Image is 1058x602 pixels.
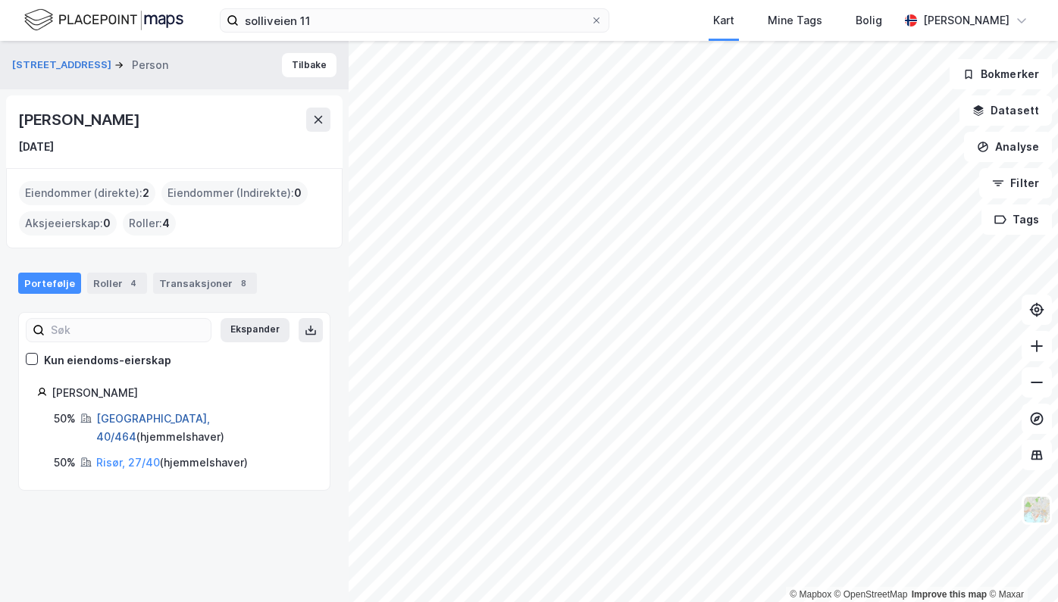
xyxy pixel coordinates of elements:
[18,108,142,132] div: [PERSON_NAME]
[834,589,908,600] a: OpenStreetMap
[126,276,141,291] div: 4
[18,138,54,156] div: [DATE]
[294,184,302,202] span: 0
[96,412,210,443] a: [GEOGRAPHIC_DATA], 40/464
[87,273,147,294] div: Roller
[52,384,311,402] div: [PERSON_NAME]
[282,53,336,77] button: Tilbake
[142,184,149,202] span: 2
[790,589,831,600] a: Mapbox
[153,273,257,294] div: Transaksjoner
[44,351,171,370] div: Kun eiendoms-eierskap
[713,11,734,30] div: Kart
[96,456,160,469] a: Risør, 27/40
[54,410,76,428] div: 50%
[19,211,117,235] div: Aksjeeierskap :
[12,58,114,73] button: [STREET_ADDRESS]
[96,410,311,446] div: ( hjemmelshaver )
[950,59,1052,89] button: Bokmerker
[161,181,308,205] div: Eiendommer (Indirekte) :
[982,529,1058,602] div: Kontrollprogram for chat
[236,276,251,291] div: 8
[123,211,176,235] div: Roller :
[19,181,155,205] div: Eiendommer (direkte) :
[1022,495,1051,524] img: Z
[96,454,248,472] div: ( hjemmelshaver )
[912,589,987,600] a: Improve this map
[54,454,76,472] div: 50%
[982,529,1058,602] iframe: Chat Widget
[979,168,1052,198] button: Filter
[103,214,111,232] span: 0
[964,132,1052,162] button: Analyse
[18,273,81,294] div: Portefølje
[768,11,822,30] div: Mine Tags
[959,95,1052,126] button: Datasett
[856,11,882,30] div: Bolig
[162,214,170,232] span: 4
[132,56,168,74] div: Person
[923,11,1009,30] div: [PERSON_NAME]
[24,7,183,33] img: logo.f888ab2527a4732fd821a326f86c7f29.svg
[981,204,1052,235] button: Tags
[221,318,290,342] button: Ekspander
[239,9,590,32] input: Søk på adresse, matrikkel, gårdeiere, leietakere eller personer
[45,319,211,342] input: Søk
